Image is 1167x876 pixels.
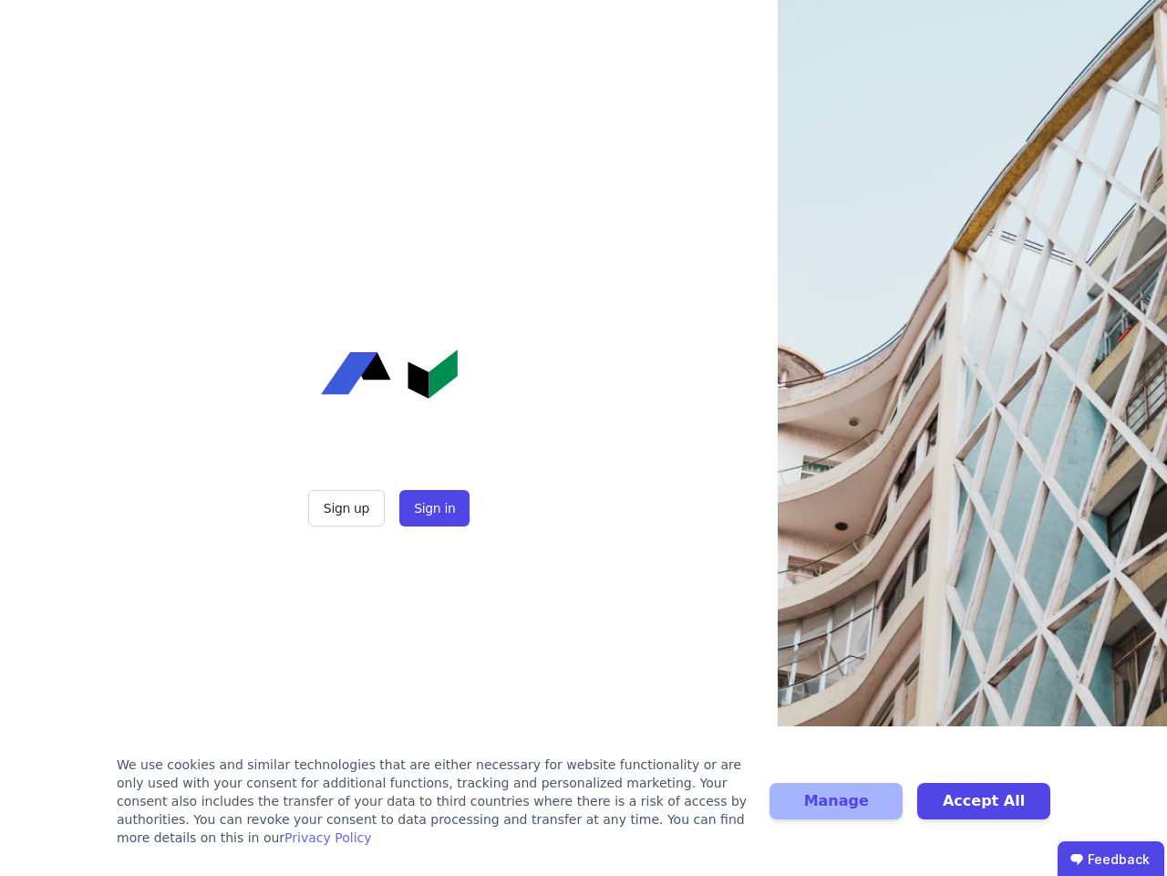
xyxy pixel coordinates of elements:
button: Manage [769,783,903,819]
button: Sign in [399,490,470,527]
a: Privacy Policy [284,830,371,845]
img: Concular [321,349,458,399]
button: Sign up [308,490,385,527]
button: Accept All [917,783,1050,819]
div: We use cookies and similar technologies that are either necessary for website functionality or ar... [117,756,748,847]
